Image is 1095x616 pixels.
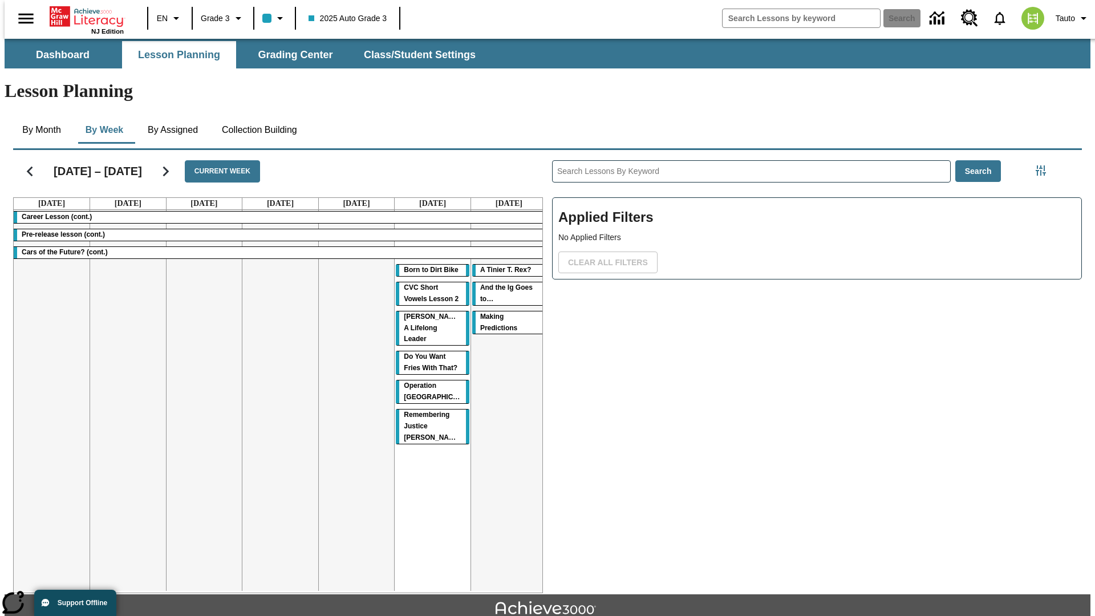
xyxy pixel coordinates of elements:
span: A Tinier T. Rex? [480,266,531,274]
h2: Applied Filters [558,204,1076,232]
span: EN [157,13,168,25]
button: Support Offline [34,590,116,616]
button: By Week [76,116,133,144]
span: Cars of the Future? (cont.) [22,248,108,256]
button: Filters Side menu [1029,159,1052,182]
span: And the Ig Goes to… [480,283,533,303]
a: September 8, 2025 [36,198,67,209]
span: CVC Short Vowels Lesson 2 [404,283,459,303]
span: Career Lesson (cont.) [22,213,92,221]
button: Profile/Settings [1051,8,1095,29]
button: Class/Student Settings [355,41,485,68]
button: Lesson Planning [122,41,236,68]
button: Dashboard [6,41,120,68]
span: 2025 Auto Grade 3 [309,13,387,25]
div: SubNavbar [5,41,486,68]
a: September 13, 2025 [417,198,448,209]
span: Grade 3 [201,13,230,25]
div: CVC Short Vowels Lesson 2 [396,282,469,305]
input: search field [723,9,880,27]
a: September 9, 2025 [112,198,144,209]
span: Operation London Bridge [404,382,477,401]
div: Home [50,4,124,35]
div: Career Lesson (cont.) [14,212,547,223]
a: September 10, 2025 [188,198,220,209]
span: NJ Edition [91,28,124,35]
div: Calendar [4,145,543,593]
a: Notifications [985,3,1015,33]
a: September 12, 2025 [340,198,372,209]
h1: Lesson Planning [5,80,1090,102]
button: Search [955,160,1001,183]
div: Born to Dirt Bike [396,265,469,276]
div: A Tinier T. Rex? [472,265,546,276]
button: Open side menu [9,2,43,35]
div: Pre-release lesson (cont.) [14,229,547,241]
a: Resource Center, Will open in new tab [954,3,985,34]
span: Do You Want Fries With That? [404,352,457,372]
span: Tauto [1056,13,1075,25]
div: Applied Filters [552,197,1082,279]
button: By Assigned [139,116,207,144]
button: Previous [15,157,44,186]
div: Remembering Justice O'Connor [396,410,469,444]
a: Home [50,5,124,28]
button: Class color is light blue. Change class color [258,8,291,29]
h2: [DATE] – [DATE] [54,164,142,178]
span: Born to Dirt Bike [404,266,458,274]
button: Collection Building [213,116,306,144]
input: Search Lessons By Keyword [553,161,950,182]
button: Grade: Grade 3, Select a grade [196,8,250,29]
button: Select a new avatar [1015,3,1051,33]
span: Making Predictions [480,313,517,332]
span: Support Offline [58,599,107,607]
button: Next [151,157,180,186]
div: Cars of the Future? (cont.) [14,247,547,258]
div: Do You Want Fries With That? [396,351,469,374]
div: And the Ig Goes to… [472,282,546,305]
span: Remembering Justice O'Connor [404,411,461,441]
span: Dianne Feinstein: A Lifelong Leader [404,313,464,343]
p: No Applied Filters [558,232,1076,244]
button: Current Week [185,160,260,183]
div: SubNavbar [5,39,1090,68]
a: September 11, 2025 [265,198,296,209]
div: Search [543,145,1082,593]
button: Grading Center [238,41,352,68]
button: Language: EN, Select a language [152,8,188,29]
span: Pre-release lesson (cont.) [22,230,105,238]
div: Operation London Bridge [396,380,469,403]
a: Data Center [923,3,954,34]
div: Dianne Feinstein: A Lifelong Leader [396,311,469,346]
a: September 14, 2025 [493,198,525,209]
div: Making Predictions [472,311,546,334]
img: avatar image [1021,7,1044,30]
button: By Month [13,116,70,144]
